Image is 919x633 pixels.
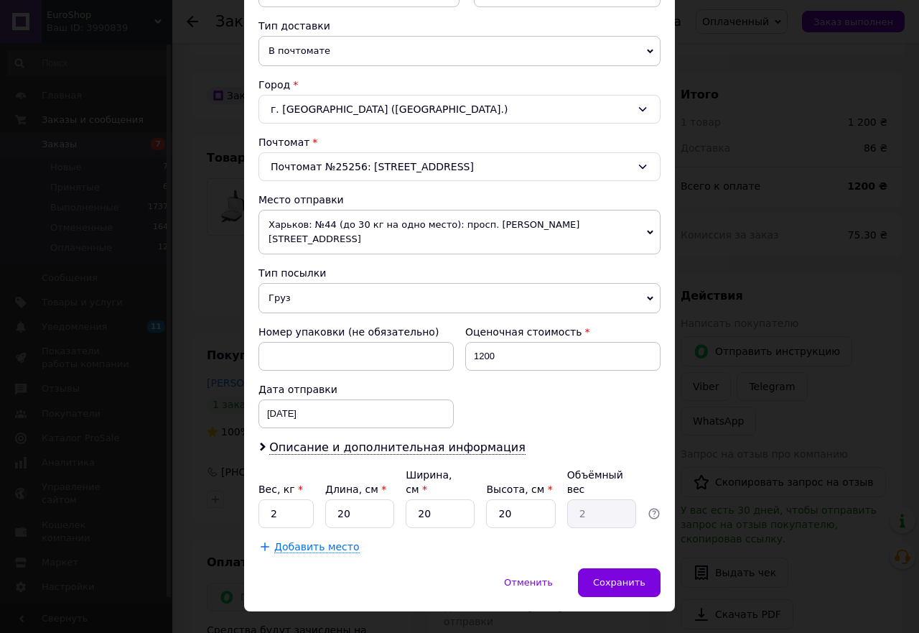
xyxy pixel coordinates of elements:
span: В почтомате [258,36,661,66]
span: Место отправки [258,194,344,205]
span: Сохранить [593,577,645,588]
span: Добавить место [274,541,360,553]
label: Высота, см [486,484,552,495]
span: Груз [258,283,661,313]
div: г. [GEOGRAPHIC_DATA] ([GEOGRAPHIC_DATA].) [258,95,661,124]
label: Длина, см [325,484,386,495]
span: Отменить [504,577,553,588]
div: Город [258,78,661,92]
span: Харьков: №44 (до 30 кг на одно место): просп. [PERSON_NAME][STREET_ADDRESS] [258,210,661,254]
span: Тип посылки [258,267,326,279]
div: Объёмный вес [567,468,636,496]
div: Номер упаковки (не обязательно) [258,325,454,339]
label: Вес, кг [258,484,303,495]
div: Дата отправки [258,382,454,397]
div: Почтомат [258,135,661,149]
label: Ширина, см [406,469,452,495]
span: Описание и дополнительная информация [269,440,526,455]
span: Тип доставки [258,20,330,32]
div: Почтомат №25256: [STREET_ADDRESS] [258,152,661,181]
div: Оценочная стоимость [465,325,661,339]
